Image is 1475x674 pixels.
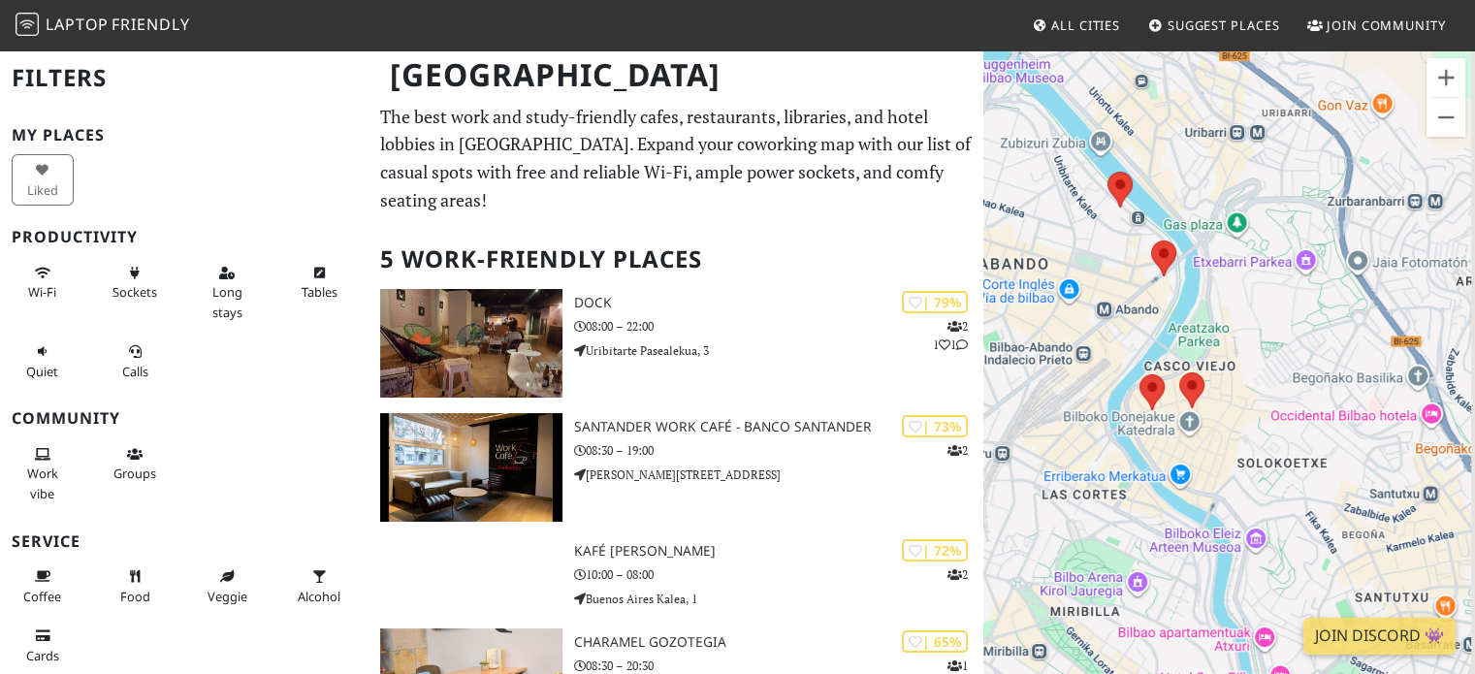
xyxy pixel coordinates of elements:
span: Quiet [26,363,58,380]
p: 08:00 – 22:00 [574,317,984,336]
a: Join Community [1299,8,1454,43]
img: LaptopFriendly [16,13,39,36]
button: Groups [104,438,166,490]
span: People working [27,465,58,501]
span: Alcohol [298,588,340,605]
button: Veggie [196,561,258,612]
div: | 73% [902,415,968,437]
div: | 79% [902,291,968,313]
a: Suggest Places [1140,8,1288,43]
button: Alcohol [288,561,350,612]
button: Work vibe [12,438,74,509]
span: Join Community [1327,16,1446,34]
button: Zoom in [1427,58,1465,97]
h3: Kafé [PERSON_NAME] [574,543,984,560]
span: Veggie [208,588,247,605]
span: Power sockets [112,283,157,301]
p: [PERSON_NAME][STREET_ADDRESS] [574,465,984,484]
p: Buenos Aires Kalea, 1 [574,590,984,608]
span: Stable Wi-Fi [28,283,56,301]
img: Santander Work Café - Banco Santander [380,413,561,522]
button: Long stays [196,257,258,328]
span: Long stays [212,283,242,320]
button: Quiet [12,336,74,387]
p: 08:30 – 19:00 [574,441,984,460]
h3: Community [12,409,357,428]
button: Calls [104,336,166,387]
div: | 72% [902,539,968,562]
span: Friendly [112,14,189,35]
h3: Service [12,532,357,551]
button: Zoom out [1427,98,1465,137]
div: | 65% [902,630,968,653]
a: Santander Work Café - Banco Santander | 73% 2 Santander Work Café - Banco Santander 08:30 – 19:00... [369,413,983,522]
button: Wi-Fi [12,257,74,308]
a: LaptopFriendly LaptopFriendly [16,9,190,43]
button: Food [104,561,166,612]
h3: Santander Work Café - Banco Santander [574,419,984,435]
img: Dock [380,289,561,398]
span: Video/audio calls [122,363,148,380]
p: 2 [947,441,968,460]
span: Coffee [23,588,61,605]
span: All Cities [1051,16,1120,34]
h3: Charamel Gozotegia [574,634,984,651]
p: 2 [947,565,968,584]
a: Join Discord 👾 [1303,618,1456,655]
h3: Dock [574,295,984,311]
p: 2 1 1 [933,317,968,354]
button: Cards [12,620,74,671]
h2: 5 Work-Friendly Places [380,230,972,289]
span: Laptop [46,14,109,35]
p: Uribitarte Pasealekua, 3 [574,341,984,360]
h3: Productivity [12,228,357,246]
span: Credit cards [26,647,59,664]
a: All Cities [1024,8,1128,43]
span: Food [120,588,150,605]
h2: Filters [12,48,357,108]
button: Coffee [12,561,74,612]
button: Tables [288,257,350,308]
span: Group tables [113,465,156,482]
h1: [GEOGRAPHIC_DATA] [374,48,979,102]
p: 10:00 – 08:00 [574,565,984,584]
p: The best work and study-friendly cafes, restaurants, libraries, and hotel lobbies in [GEOGRAPHIC_... [380,103,972,214]
button: Sockets [104,257,166,308]
a: Dock | 79% 211 Dock 08:00 – 22:00 Uribitarte Pasealekua, 3 [369,289,983,398]
span: Work-friendly tables [302,283,337,301]
a: | 72% 2 Kafé [PERSON_NAME] 10:00 – 08:00 Buenos Aires Kalea, 1 [369,537,983,613]
h3: My Places [12,126,357,144]
span: Suggest Places [1168,16,1280,34]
